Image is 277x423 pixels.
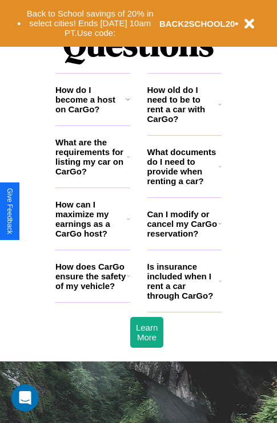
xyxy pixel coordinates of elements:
iframe: Intercom live chat [11,384,39,412]
button: Learn More [130,317,163,348]
h3: Can I modify or cancel my CarGo reservation? [147,209,218,238]
h3: How can I maximize my earnings as a CarGo host? [55,200,127,238]
h3: How do I become a host on CarGo? [55,85,126,114]
h3: How old do I need to be to rent a car with CarGo? [147,85,219,124]
h3: How does CarGo ensure the safety of my vehicle? [55,262,127,291]
h3: What documents do I need to provide when renting a car? [147,147,219,186]
h3: What are the requirements for listing my car on CarGo? [55,137,127,176]
div: Give Feedback [6,188,14,234]
button: Back to School savings of 20% in select cities! Ends [DATE] 10am PT.Use code: [21,6,159,41]
b: BACK2SCHOOL20 [159,19,235,29]
h3: Is insurance included when I rent a car through CarGo? [147,262,219,300]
